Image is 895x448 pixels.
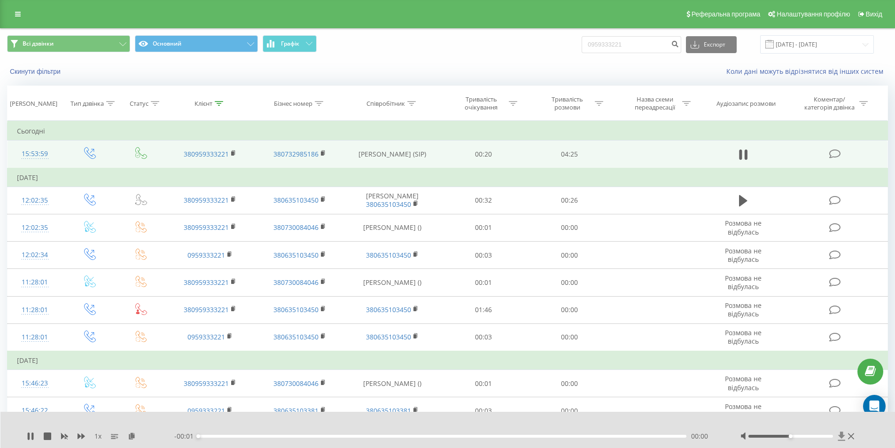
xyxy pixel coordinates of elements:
div: Тривалість очікування [456,95,506,111]
div: 12:02:34 [17,246,53,264]
div: 11:28:01 [17,328,53,346]
span: - 00:01 [174,432,198,441]
a: 0959333221 [187,251,225,259]
a: 380635103450 [366,200,411,209]
span: 00:00 [691,432,708,441]
div: Тип дзвінка [70,100,104,108]
td: [DATE] [8,351,888,370]
div: 15:46:23 [17,374,53,393]
td: [PERSON_NAME] (SIP) [344,141,441,168]
td: 00:03 [441,323,527,351]
div: Клієнт [195,100,212,108]
td: 00:00 [527,397,613,424]
td: 00:00 [527,296,613,323]
a: 380730084046 [273,278,319,287]
div: 11:28:01 [17,301,53,319]
td: 00:03 [441,397,527,424]
a: 380635103450 [273,251,319,259]
button: Скинути фільтри [7,67,65,76]
td: 00:01 [441,214,527,241]
span: Налаштування профілю [777,10,850,18]
span: Розмова не відбулась [725,219,762,236]
a: 380635103450 [273,196,319,204]
a: 380959333221 [184,278,229,287]
a: 380959333221 [184,149,229,158]
div: 12:02:35 [17,191,53,210]
td: 00:26 [527,187,613,214]
button: Експорт [686,36,737,53]
td: Сьогодні [8,122,888,141]
div: [PERSON_NAME] [10,100,57,108]
div: 12:02:35 [17,219,53,237]
td: 04:25 [527,141,613,168]
div: Accessibility label [196,434,200,438]
div: Статус [130,100,148,108]
a: 380635103450 [366,251,411,259]
td: 00:20 [441,141,527,168]
td: [PERSON_NAME] () [344,370,441,397]
div: 15:46:22 [17,401,53,420]
a: 380959333221 [184,305,229,314]
td: [PERSON_NAME] () [344,214,441,241]
span: Розмова не відбулась [725,402,762,419]
div: Співробітник [366,100,405,108]
td: 00:03 [441,242,527,269]
a: 380732985186 [273,149,319,158]
span: Розмова не відбулась [725,301,762,318]
span: Всі дзвінки [23,40,54,47]
span: Розмова не відбулась [725,328,762,346]
td: 00:00 [527,323,613,351]
span: 1 x [94,432,101,441]
div: 15:53:59 [17,145,53,163]
button: Основний [135,35,258,52]
div: Тривалість розмови [542,95,592,111]
td: 00:00 [527,269,613,296]
a: 380635103450 [366,305,411,314]
td: 00:00 [527,242,613,269]
td: 00:01 [441,269,527,296]
td: 00:32 [441,187,527,214]
a: 380635103450 [273,332,319,341]
a: 0959333221 [187,332,225,341]
div: 11:28:01 [17,273,53,291]
div: Аудіозапис розмови [716,100,776,108]
a: 380635103450 [366,332,411,341]
button: Графік [263,35,317,52]
td: [PERSON_NAME] () [344,269,441,296]
div: Open Intercom Messenger [863,395,886,417]
a: 380635103450 [273,305,319,314]
div: Назва схеми переадресації [630,95,680,111]
div: Бізнес номер [274,100,312,108]
button: Всі дзвінки [7,35,130,52]
span: Розмова не відбулась [725,374,762,392]
span: Розмова не відбулась [725,246,762,264]
td: 00:01 [441,370,527,397]
a: 380635103381 [366,406,411,415]
a: 0959333221 [187,406,225,415]
span: Графік [281,40,299,47]
div: Accessibility label [789,434,793,438]
span: Вихід [866,10,882,18]
a: 380635103381 [273,406,319,415]
a: 380730084046 [273,223,319,232]
span: Реферальна програма [692,10,761,18]
td: 00:00 [527,370,613,397]
td: [PERSON_NAME] [344,187,441,214]
td: [DATE] [8,168,888,187]
a: 380959333221 [184,379,229,388]
td: 00:00 [527,214,613,241]
input: Пошук за номером [582,36,681,53]
span: Розмова не відбулась [725,274,762,291]
a: 380959333221 [184,196,229,204]
a: Коли дані можуть відрізнятися вiд інших систем [726,67,888,76]
a: 380730084046 [273,379,319,388]
a: 380959333221 [184,223,229,232]
td: 01:46 [441,296,527,323]
div: Коментар/категорія дзвінка [802,95,857,111]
